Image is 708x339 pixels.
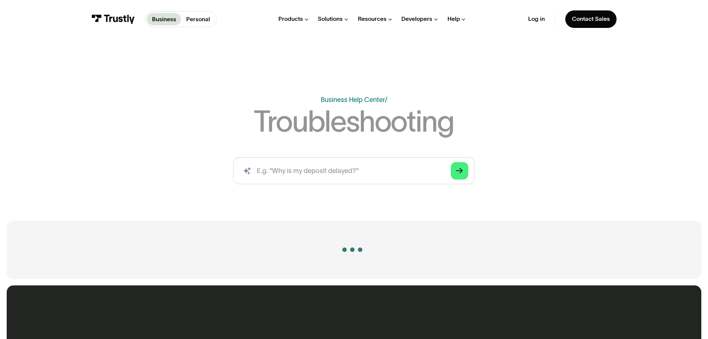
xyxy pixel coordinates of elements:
div: / [385,96,387,103]
div: Resources [358,15,387,23]
div: Contact Sales [572,15,610,23]
div: Developers [401,15,432,23]
a: Log in [528,15,545,23]
a: Business [147,13,181,25]
p: Personal [186,15,210,24]
input: search [233,157,475,184]
form: Search [233,157,475,184]
a: Personal [181,13,215,25]
a: Contact Sales [565,10,617,28]
h1: Troubleshooting [254,107,454,136]
div: Solutions [318,15,343,23]
div: Help [447,15,460,23]
div: Products [278,15,303,23]
a: Business Help Center [321,96,385,103]
p: Business [152,15,176,24]
img: Trustly Logo [91,15,135,24]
